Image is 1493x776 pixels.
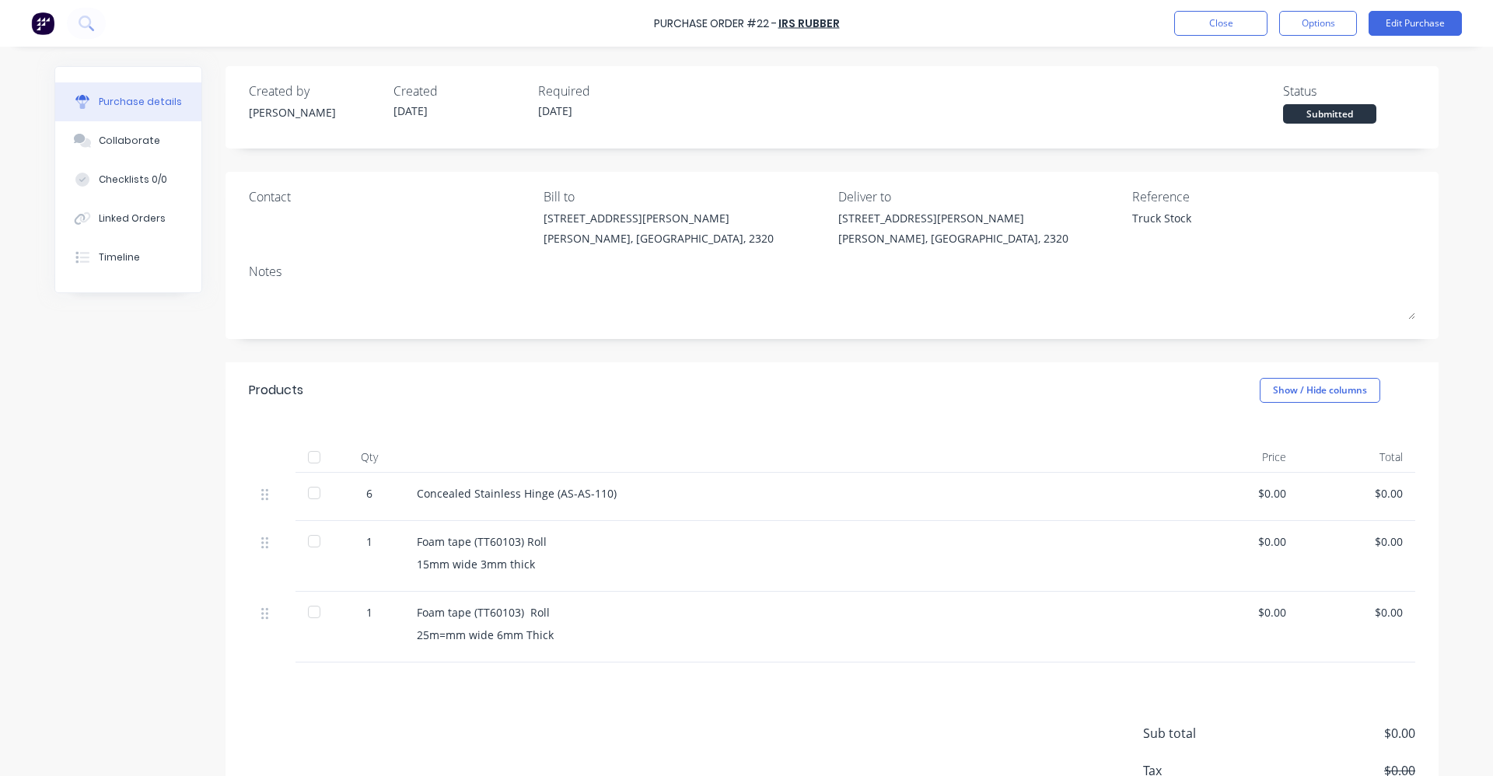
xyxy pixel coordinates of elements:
[1369,11,1462,36] button: Edit Purchase
[249,262,1415,281] div: Notes
[55,199,201,238] button: Linked Orders
[1260,724,1415,743] span: $0.00
[99,134,160,148] div: Collaborate
[778,16,840,31] a: IRS Rubber
[417,533,1170,550] div: Foam tape (TT60103) Roll
[347,485,392,502] div: 6
[544,187,827,206] div: Bill to
[1279,11,1357,36] button: Options
[1174,11,1267,36] button: Close
[1194,533,1286,550] div: $0.00
[55,160,201,199] button: Checklists 0/0
[55,121,201,160] button: Collaborate
[838,187,1121,206] div: Deliver to
[99,250,140,264] div: Timeline
[1311,485,1403,502] div: $0.00
[347,533,392,550] div: 1
[55,82,201,121] button: Purchase details
[1182,442,1299,473] div: Price
[249,381,303,400] div: Products
[1283,104,1376,124] div: Submitted
[1311,533,1403,550] div: $0.00
[544,230,774,246] div: [PERSON_NAME], [GEOGRAPHIC_DATA], 2320
[417,556,1170,572] div: 15mm wide 3mm thick
[417,485,1170,502] div: Concealed Stainless Hinge (AS-AS-110)
[544,210,774,226] div: [STREET_ADDRESS][PERSON_NAME]
[1283,82,1415,100] div: Status
[417,627,1170,643] div: 25m=mm wide 6mm Thick
[31,12,54,35] img: Factory
[334,442,404,473] div: Qty
[1260,378,1380,403] button: Show / Hide columns
[99,173,167,187] div: Checklists 0/0
[393,82,526,100] div: Created
[838,210,1068,226] div: [STREET_ADDRESS][PERSON_NAME]
[249,82,381,100] div: Created by
[347,604,392,620] div: 1
[1194,604,1286,620] div: $0.00
[1143,724,1260,743] span: Sub total
[55,238,201,277] button: Timeline
[249,187,532,206] div: Contact
[249,104,381,121] div: [PERSON_NAME]
[1132,187,1415,206] div: Reference
[99,95,182,109] div: Purchase details
[1132,210,1327,245] textarea: Truck Stock
[654,16,777,32] div: Purchase Order #22 -
[538,82,670,100] div: Required
[838,230,1068,246] div: [PERSON_NAME], [GEOGRAPHIC_DATA], 2320
[417,604,1170,620] div: Foam tape (TT60103) Roll
[1299,442,1415,473] div: Total
[1311,604,1403,620] div: $0.00
[1194,485,1286,502] div: $0.00
[99,211,166,225] div: Linked Orders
